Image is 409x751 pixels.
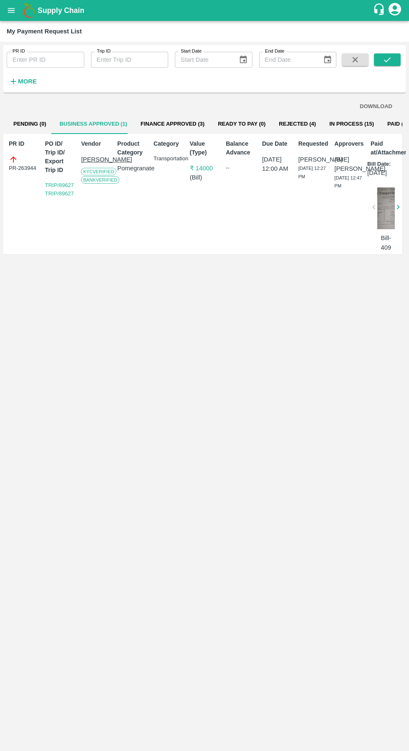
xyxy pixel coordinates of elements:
p: ( Bill ) [190,173,220,182]
a: Supply Chain [38,5,373,16]
button: In Process (15) [323,114,381,134]
p: PO ID/ Trip ID/ Export Trip ID [45,139,75,174]
div: customer-support [373,3,387,18]
p: Due Date [262,139,292,148]
a: TRIP/89627 TRIP/89627 [45,182,74,197]
div: account of current user [387,2,402,19]
input: Start Date [175,52,232,68]
p: Requested [298,139,328,148]
p: Category [154,139,183,148]
p: [PERSON_NAME] [81,155,111,164]
p: Balance Advance [226,139,255,157]
button: DOWNLOAD [356,99,396,114]
div: My Payment Request List [7,26,82,37]
button: Finance Approved (3) [134,114,211,134]
p: (B) [PERSON_NAME] [334,155,364,174]
div: -- [226,164,255,172]
p: [DATE] 12:00 AM [262,155,292,174]
span: KYC Verified [81,168,116,175]
button: Rejected (4) [272,114,323,134]
p: Paid at/Attachments [371,139,400,157]
button: More [7,74,39,89]
button: Ready To Pay (0) [211,114,272,134]
span: Bank Verified [81,176,119,184]
p: Transportation [154,155,183,163]
p: Value (Type) [190,139,220,157]
p: PR ID [9,139,38,148]
p: Bill-409 [377,233,395,252]
label: PR ID [13,48,25,55]
p: ₹ 14000 [190,164,220,173]
input: Enter PR ID [7,52,84,68]
p: Product Category [117,139,147,157]
input: End Date [259,52,316,68]
p: [PERSON_NAME] [298,155,328,164]
button: Choose date [235,52,251,68]
button: Business Approved (1) [53,114,134,134]
span: [DATE] 12:47 PM [334,175,362,189]
strong: More [18,78,37,85]
img: logo [21,2,38,19]
p: Pomegranate [117,164,147,173]
button: Choose date [320,52,336,68]
label: Trip ID [97,48,111,55]
label: Start Date [181,48,202,55]
button: open drawer [2,1,21,20]
input: Enter Trip ID [91,52,169,68]
p: Bill Date: [367,160,391,168]
p: Vendor [81,139,111,148]
p: [DATE] [367,168,387,177]
p: Approvers [334,139,364,148]
b: Supply Chain [38,6,84,15]
button: Pending (0) [7,114,53,134]
span: [DATE] 12:27 PM [298,166,326,179]
label: End Date [265,48,284,55]
div: PR-263944 [9,155,38,172]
